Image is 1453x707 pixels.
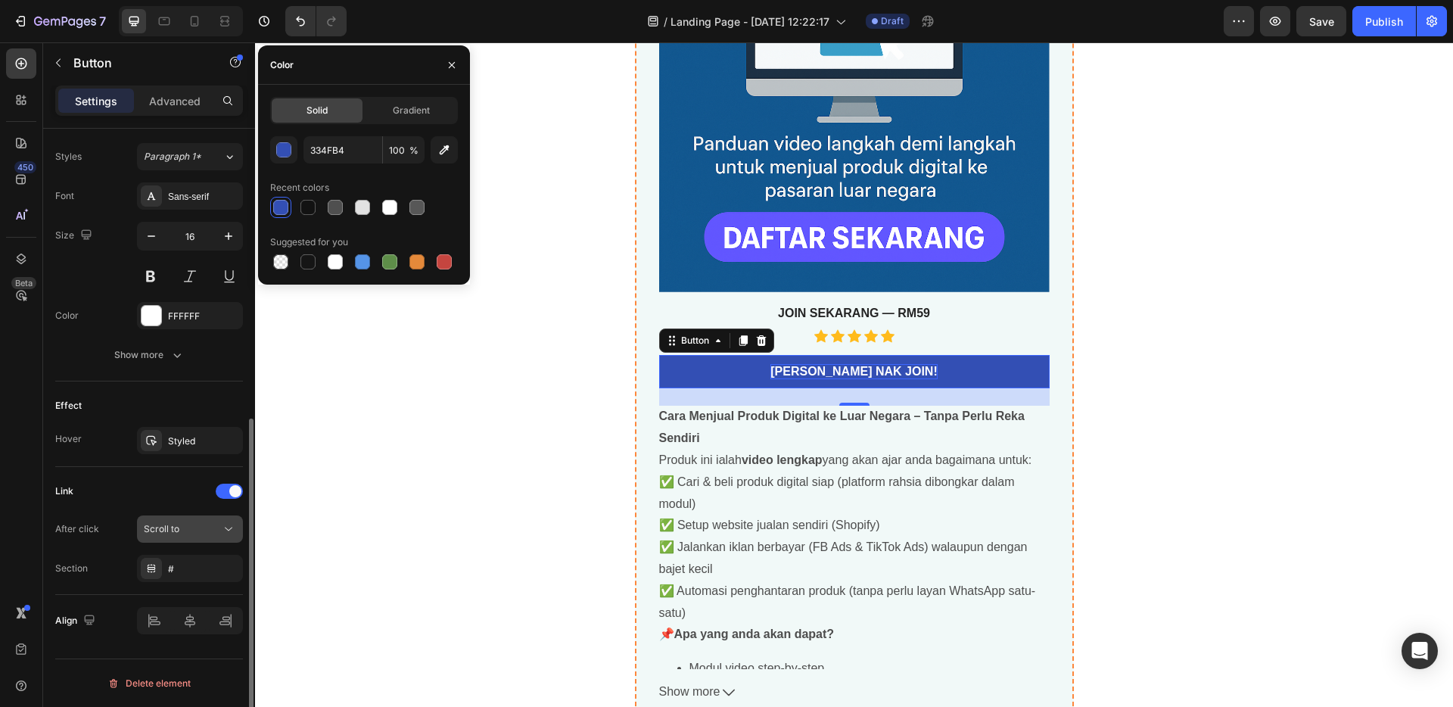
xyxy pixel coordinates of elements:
[55,611,98,631] div: Align
[168,434,239,448] div: Styled
[523,264,675,277] strong: JOIN SEKARANG — RM59
[515,322,682,338] div: Rich Text Editor. Editing area: main
[393,104,430,117] span: Gradient
[55,432,82,446] div: Hover
[168,310,239,323] div: FFFFFF
[409,144,418,157] span: %
[404,367,770,402] b: Cara Menjual Produk Digital ke Luar Negara – Tanpa Perlu Reka Sendiri
[285,6,347,36] div: Undo/Redo
[306,104,328,117] span: Solid
[73,54,202,72] p: Button
[423,291,457,305] div: Button
[55,150,82,164] div: Styles
[404,542,781,577] p: ✅ Automasi penghantaran produk (tanpa perlu layan WhatsApp satu-satu)
[1402,633,1438,669] div: Open Intercom Messenger
[255,42,1453,707] iframe: Design area
[149,93,201,109] p: Advanced
[270,181,329,195] div: Recent colors
[144,150,201,164] span: Paragraph 1*
[144,523,179,534] span: Scroll to
[75,93,117,109] p: Settings
[404,585,419,598] span: 📌
[419,585,580,598] b: Apa yang anda akan dapat?
[1365,14,1403,30] div: Publish
[270,58,294,72] div: Color
[55,341,243,369] button: Show more
[55,189,74,203] div: Font
[55,562,88,575] div: Section
[55,399,82,413] div: Effect
[404,433,760,468] p: ✅ Cari & beli produk digital siap (platform rahsia dibongkar dalam modul)
[404,498,773,533] p: ✅ Jalankan iklan berbayar (FB Ads & TikTok Ads) walaupun dengan bajet kecil
[404,313,795,347] a: Rich Text Editor. Editing area: main
[881,14,904,28] span: Draft
[55,484,73,498] div: Link
[55,671,243,696] button: Delete element
[1309,15,1334,28] span: Save
[404,476,625,489] p: ✅ Setup website jualan sendiri (Shopify)
[664,14,667,30] span: /
[14,161,36,173] div: 450
[1352,6,1416,36] button: Publish
[1296,6,1346,36] button: Save
[487,411,568,424] b: video lengkap
[515,322,682,338] p: [PERSON_NAME] NAK JOIN!
[137,515,243,543] button: Scroll to
[55,226,95,246] div: Size
[99,12,106,30] p: 7
[404,411,777,424] p: Produk ini ialah yang akan ajar anda bagaimana untuk:
[114,347,185,363] div: Show more
[434,618,795,634] p: Modul video step-by-step
[404,639,795,661] button: Show more
[270,235,348,249] div: Suggested for you
[55,309,79,322] div: Color
[107,674,191,693] div: Delete element
[11,277,36,289] div: Beta
[55,522,99,536] div: After click
[303,136,382,164] input: Eg: FFFFFF
[137,143,243,170] button: Paragraph 1*
[406,263,793,279] p: ⁠⁠⁠⁠⁠⁠⁠
[404,639,465,661] span: Show more
[404,262,795,281] h3: Rich Text Editor. Editing area: main
[168,562,239,576] div: #
[6,6,113,36] button: 7
[168,190,239,204] div: Sans-serif
[670,14,829,30] span: Landing Page - [DATE] 12:22:17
